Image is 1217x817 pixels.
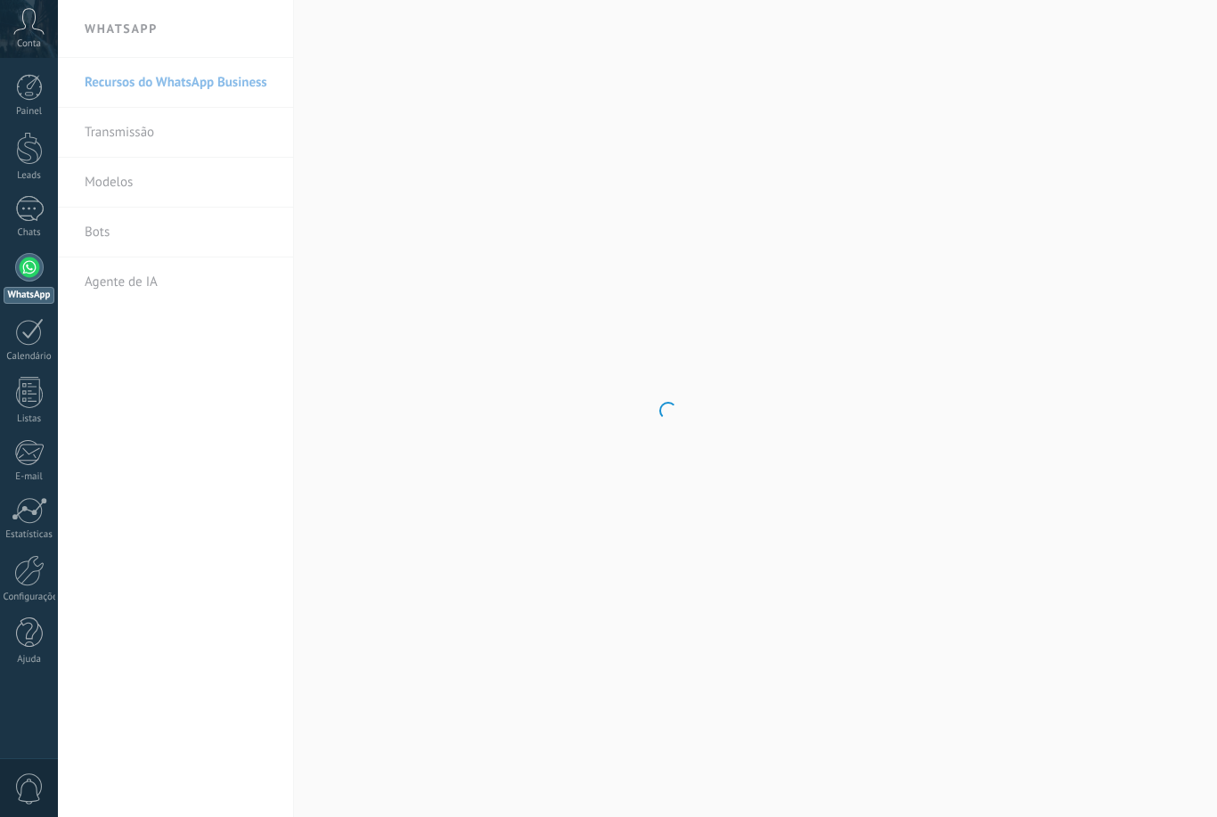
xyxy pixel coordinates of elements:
[4,471,55,483] div: E-mail
[4,529,55,541] div: Estatísticas
[4,351,55,363] div: Calendário
[4,106,55,118] div: Painel
[4,654,55,666] div: Ajuda
[4,287,54,304] div: WhatsApp
[4,170,55,182] div: Leads
[4,413,55,425] div: Listas
[4,592,55,603] div: Configurações
[17,38,41,50] span: Conta
[4,227,55,239] div: Chats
